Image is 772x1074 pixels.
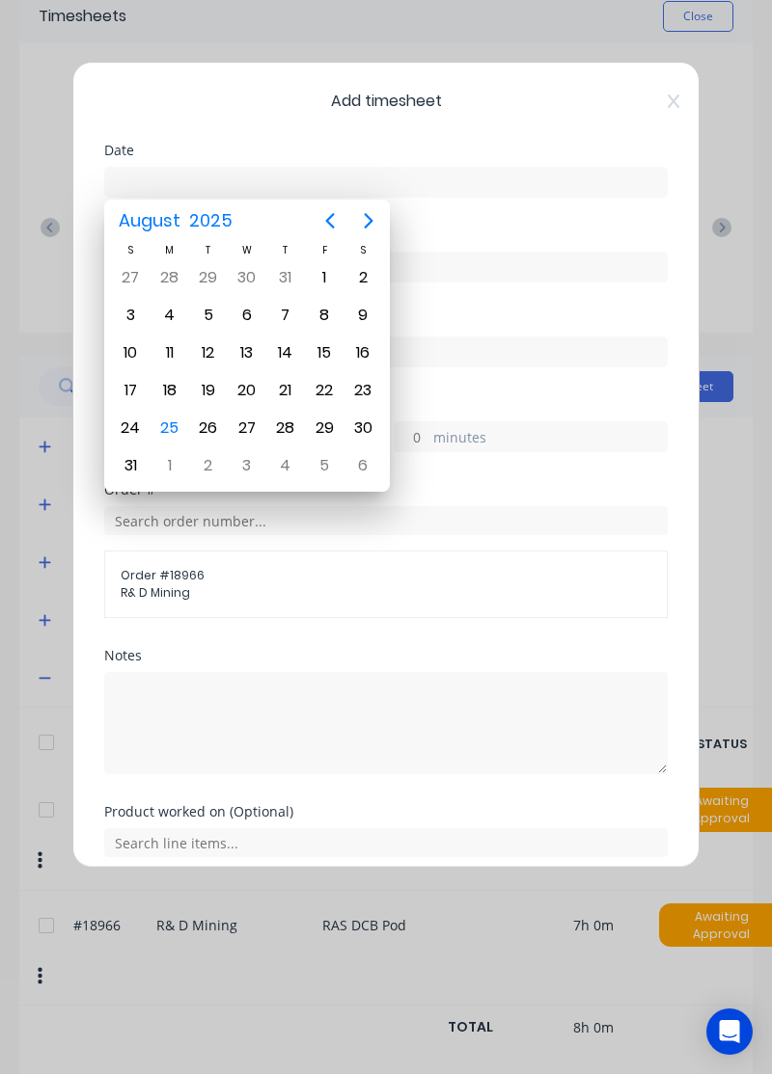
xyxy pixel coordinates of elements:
[310,301,339,330] div: Friday, August 8, 2025
[104,90,668,113] span: Add timesheet
[233,414,262,443] div: Wednesday, August 27, 2025
[116,338,145,367] div: Sunday, August 10, 2025
[116,414,145,443] div: Sunday, August 24, 2025
[106,203,244,238] button: August2025
[155,414,184,443] div: Today, Monday, August 25, 2025
[194,414,223,443] div: Tuesday, August 26, 2025
[271,376,300,405] div: Thursday, August 21, 2025
[114,203,184,238] span: August
[121,584,651,602] span: R& D Mining
[155,451,184,480] div: Monday, September 1, 2025
[150,242,188,258] div: M
[271,451,300,480] div: Thursday, September 4, 2025
[233,263,262,292] div: Wednesday, July 30, 2025
[104,649,668,662] div: Notes
[155,263,184,292] div: Monday, July 28, 2025
[116,376,145,405] div: Sunday, August 17, 2025
[121,567,651,584] span: Order # 18966
[311,201,349,240] button: Previous page
[310,414,339,443] div: Friday, August 29, 2025
[706,1008,753,1055] div: Open Intercom Messenger
[104,483,668,497] div: Order #
[104,828,668,857] input: Search line items...
[348,376,377,405] div: Saturday, August 23, 2025
[116,451,145,480] div: Sunday, August 31, 2025
[271,338,300,367] div: Thursday, August 14, 2025
[184,203,236,238] span: 2025
[305,242,344,258] div: F
[111,242,150,258] div: S
[233,451,262,480] div: Wednesday, September 3, 2025
[433,427,667,451] label: minutes
[194,376,223,405] div: Tuesday, August 19, 2025
[155,338,184,367] div: Monday, August 11, 2025
[194,451,223,480] div: Tuesday, September 2, 2025
[228,242,266,258] div: W
[348,451,377,480] div: Saturday, September 6, 2025
[344,242,382,258] div: S
[189,242,228,258] div: T
[233,338,262,367] div: Wednesday, August 13, 2025
[104,144,668,157] div: Date
[271,263,300,292] div: Thursday, July 31, 2025
[194,263,223,292] div: Tuesday, July 29, 2025
[116,263,145,292] div: Sunday, July 27, 2025
[104,805,668,819] div: Product worked on (Optional)
[233,376,262,405] div: Wednesday, August 20, 2025
[310,451,339,480] div: Friday, September 5, 2025
[348,414,377,443] div: Saturday, August 30, 2025
[349,201,388,240] button: Next page
[155,301,184,330] div: Monday, August 4, 2025
[348,263,377,292] div: Saturday, August 2, 2025
[266,242,305,258] div: T
[310,376,339,405] div: Friday, August 22, 2025
[104,506,668,535] input: Search order number...
[271,414,300,443] div: Thursday, August 28, 2025
[348,301,377,330] div: Saturday, August 9, 2025
[155,376,184,405] div: Monday, August 18, 2025
[194,338,223,367] div: Tuesday, August 12, 2025
[310,263,339,292] div: Friday, August 1, 2025
[194,301,223,330] div: Tuesday, August 5, 2025
[348,338,377,367] div: Saturday, August 16, 2025
[310,338,339,367] div: Friday, August 15, 2025
[116,301,145,330] div: Sunday, August 3, 2025
[271,301,300,330] div: Thursday, August 7, 2025
[233,301,262,330] div: Wednesday, August 6, 2025
[395,422,428,451] input: 0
